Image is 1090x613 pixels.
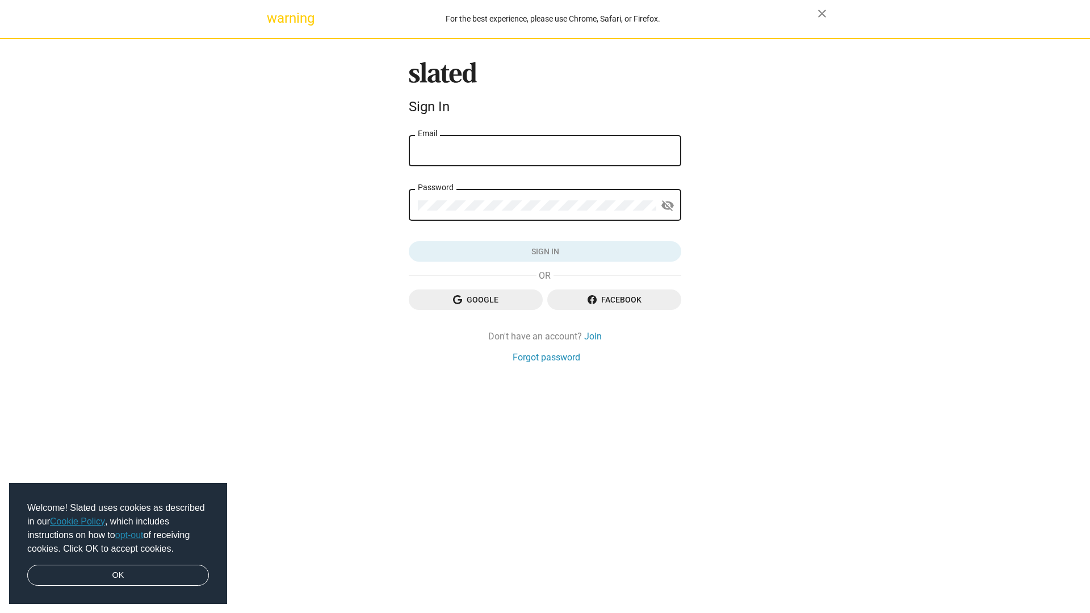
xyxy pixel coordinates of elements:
button: Show password [656,195,679,217]
a: opt-out [115,530,144,540]
mat-icon: warning [267,11,280,25]
span: Welcome! Slated uses cookies as described in our , which includes instructions on how to of recei... [27,501,209,556]
mat-icon: close [815,7,829,20]
mat-icon: visibility_off [661,197,674,215]
button: Facebook [547,289,681,310]
div: cookieconsent [9,483,227,604]
div: For the best experience, please use Chrome, Safari, or Firefox. [288,11,817,27]
div: Don't have an account? [409,330,681,342]
span: Facebook [556,289,672,310]
a: Cookie Policy [50,517,105,526]
a: Join [584,330,602,342]
a: Forgot password [513,351,580,363]
div: Sign In [409,99,681,115]
button: Google [409,289,543,310]
span: Google [418,289,534,310]
sl-branding: Sign In [409,62,681,120]
a: dismiss cookie message [27,565,209,586]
